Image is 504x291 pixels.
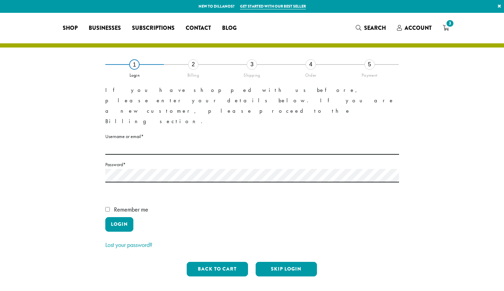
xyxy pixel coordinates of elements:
[105,207,110,212] input: Remember me
[223,70,282,78] div: Shipping
[364,59,375,70] div: 5
[240,3,306,9] a: Get started with our best seller
[445,19,454,28] span: 3
[281,70,340,78] div: Order
[57,23,83,34] a: Shop
[129,59,140,70] div: 1
[114,205,148,213] span: Remember me
[63,24,78,33] span: Shop
[188,59,198,70] div: 2
[247,59,257,70] div: 3
[89,24,121,33] span: Businesses
[164,70,223,78] div: Billing
[105,217,133,232] button: Login
[364,24,386,32] span: Search
[340,70,399,78] div: Payment
[256,262,317,276] button: Skip Login
[187,262,248,276] button: Back to cart
[350,22,391,34] a: Search
[306,59,316,70] div: 4
[105,70,164,78] div: Login
[105,132,399,141] label: Username or email
[132,24,175,33] span: Subscriptions
[105,85,399,127] p: If you have shopped with us before, please enter your details below. If you are a new customer, p...
[105,160,399,169] label: Password
[405,24,432,32] span: Account
[186,24,211,33] span: Contact
[222,24,237,33] span: Blog
[105,241,152,249] a: Lost your password?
